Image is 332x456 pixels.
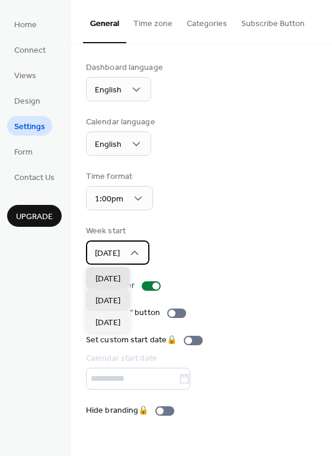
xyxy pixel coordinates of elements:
[7,91,47,110] a: Design
[95,191,123,207] span: 1:00pm
[95,273,120,285] span: [DATE]
[7,142,40,161] a: Form
[14,121,45,133] span: Settings
[86,225,147,237] div: Week start
[86,62,163,74] div: Dashboard language
[95,317,120,329] span: [DATE]
[95,295,120,307] span: [DATE]
[7,116,52,136] a: Settings
[7,40,53,59] a: Connect
[16,211,53,223] span: Upgrade
[7,167,62,187] a: Contact Us
[95,82,122,98] span: English
[14,19,37,31] span: Home
[14,95,40,108] span: Design
[7,14,44,34] a: Home
[14,172,55,184] span: Contact Us
[14,146,33,159] span: Form
[7,205,62,227] button: Upgrade
[14,70,36,82] span: Views
[86,171,151,183] div: Time format
[7,65,43,85] a: Views
[95,246,120,262] span: [DATE]
[95,137,122,153] span: English
[86,116,155,129] div: Calendar language
[14,44,46,57] span: Connect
